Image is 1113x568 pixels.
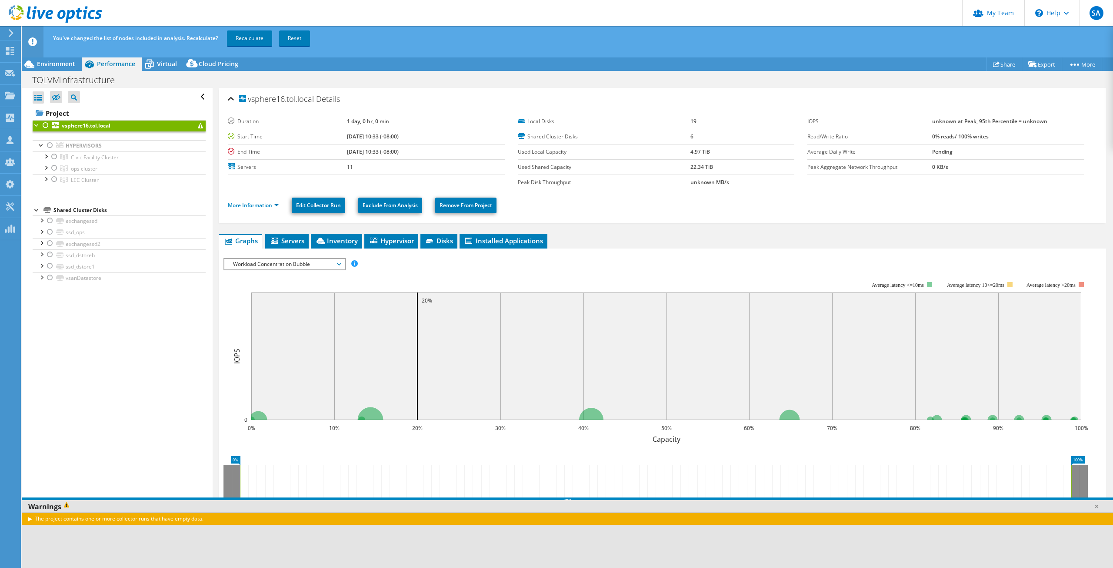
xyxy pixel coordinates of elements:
[33,272,206,284] a: vsanDatastore
[986,57,1022,71] a: Share
[244,416,247,423] text: 0
[292,198,345,213] a: Edit Collector Run
[932,163,948,171] b: 0 KB/s
[932,118,1047,125] b: unknown at Peak, 95th Percentile = unknown
[464,236,543,245] span: Installed Applications
[1022,57,1062,71] a: Export
[690,163,713,171] b: 22.34 TiB
[229,259,340,269] span: Workload Concentration Bubble
[578,424,589,432] text: 40%
[248,424,255,432] text: 0%
[71,165,97,172] span: ops cluster
[228,148,347,156] label: End Time
[910,424,920,432] text: 80%
[993,424,1003,432] text: 90%
[518,117,690,126] label: Local Disks
[932,148,953,155] b: Pending
[329,424,340,432] text: 10%
[33,215,206,227] a: exchangessd
[33,151,206,163] a: Civic Facility Cluster
[33,227,206,238] a: ssd_ops
[807,132,932,141] label: Read/Write Ratio
[22,500,1113,513] div: Warnings
[518,148,690,156] label: Used Local Capacity
[1035,9,1043,17] svg: \n
[690,133,693,140] b: 6
[228,202,279,209] a: More Information
[33,249,206,261] a: ssd_dstoreb
[518,178,690,187] label: Peak Disk Throughput
[369,236,414,245] span: Hypervisor
[1075,424,1088,432] text: 100%
[279,30,310,46] a: Reset
[412,424,423,432] text: 20%
[347,133,399,140] b: [DATE] 10:33 (-08:00)
[661,424,672,432] text: 50%
[347,163,353,171] b: 11
[807,163,932,171] label: Peak Aggregate Network Throughput
[33,106,206,120] a: Project
[223,236,258,245] span: Graphs
[932,133,989,140] b: 0% reads/ 100% writes
[97,60,135,68] span: Performance
[947,282,1004,288] tspan: Average latency 10<=20ms
[518,132,690,141] label: Shared Cluster Disks
[53,205,206,215] div: Shared Cluster Disks
[827,424,837,432] text: 70%
[227,30,272,46] a: Recalculate
[495,424,506,432] text: 30%
[33,120,206,131] a: vsphere16.tol.local
[33,163,206,174] a: ops cluster
[347,118,389,125] b: 1 day, 0 hr, 0 min
[228,117,347,126] label: Duration
[33,238,206,249] a: exchangessd2
[1062,57,1102,71] a: More
[199,60,238,68] span: Cloud Pricing
[53,34,218,42] span: You've changed the list of nodes included in analysis. Recalculate?
[71,154,119,161] span: Civic Facility Cluster
[690,118,696,125] b: 19
[653,434,681,444] text: Capacity
[28,75,128,85] h1: TOLVMinfrastructure
[228,132,347,141] label: Start Time
[270,236,304,245] span: Servers
[315,236,358,245] span: Inventory
[71,176,99,184] span: LEC Cluster
[232,349,242,364] text: IOPS
[744,424,754,432] text: 60%
[425,236,453,245] span: Disks
[1090,6,1103,20] span: SA
[62,122,110,129] b: vsphere16.tol.local
[239,95,314,104] span: vsphere16.tol.local
[435,198,497,213] a: Remove From Project
[228,163,347,171] label: Servers
[358,198,422,213] a: Exclude From Analysis
[807,148,932,156] label: Average Daily Write
[37,60,75,68] span: Environment
[33,261,206,272] a: ssd_dstore1
[690,178,729,186] b: unknown MB/s
[33,174,206,185] a: LEC Cluster
[33,140,206,151] a: Hypervisors
[690,148,710,155] b: 4.97 TiB
[22,512,1113,525] div: The project contains one or more collector runs that have empty data.
[347,148,399,155] b: [DATE] 10:33 (-08:00)
[157,60,177,68] span: Virtual
[1026,282,1076,288] text: Average latency >20ms
[872,282,924,288] tspan: Average latency <=10ms
[807,117,932,126] label: IOPS
[518,163,690,171] label: Used Shared Capacity
[316,94,340,104] span: Details
[422,297,432,304] text: 20%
